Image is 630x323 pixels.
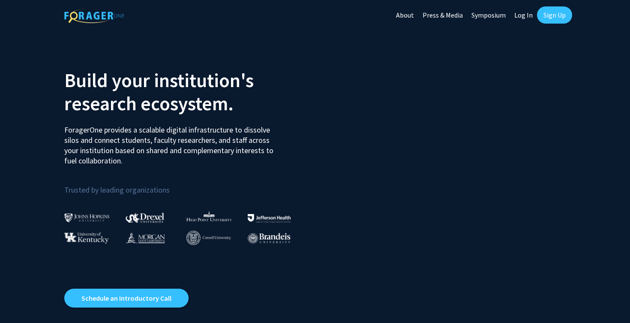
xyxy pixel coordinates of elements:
img: Johns Hopkins University [64,213,110,222]
p: ForagerOne provides a scalable digital infrastructure to dissolve silos and connect students, fac... [64,118,279,166]
img: Thomas Jefferson University [248,214,291,222]
img: Drexel University [126,213,164,223]
p: Trusted by leading organizations [64,173,309,196]
a: Opens in a new tab [64,289,189,308]
img: Brandeis University [248,233,291,244]
img: High Point University [186,211,232,221]
a: Sign Up [537,6,572,24]
h2: Build your institution's research ecosystem. [64,69,309,115]
img: Cornell University [186,231,231,245]
img: ForagerOne Logo [64,8,124,23]
img: University of Kentucky [64,232,109,244]
img: Morgan State University [126,232,165,243]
